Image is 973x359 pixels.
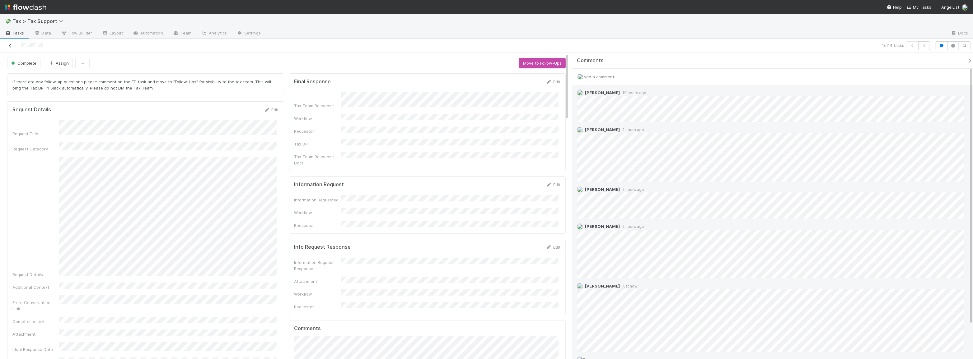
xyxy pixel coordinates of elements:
a: Layout [97,29,128,39]
div: Attachment [294,278,341,284]
img: avatar_85833754-9fc2-4f19-a44b-7938606ee299.png [577,186,583,192]
button: Assign [43,58,73,68]
div: Attachment [12,331,59,337]
button: Complete [7,58,40,68]
span: Complete [10,61,36,66]
div: Workflow [294,291,341,297]
a: Edit [546,79,560,84]
div: Request Title [12,131,59,137]
span: 1 of 14 tasks [882,42,904,48]
img: avatar_85833754-9fc2-4f19-a44b-7938606ee299.png [577,283,583,289]
a: Automation [128,29,168,39]
a: Flow Builder [56,29,97,39]
div: Help [887,4,902,10]
div: Comptroller Link [12,318,59,324]
div: Information Request Response [294,259,341,272]
img: logo-inverted-e16ddd16eac7371096b0.svg [5,2,46,12]
a: Settings [232,29,266,39]
div: Workflow [294,115,341,122]
h5: Final Response [294,79,331,85]
div: Tax Team Response - Docs [294,154,341,166]
div: Front Conversation Link [12,299,59,312]
span: [PERSON_NAME] [585,90,620,95]
span: 2 hours ago [620,127,644,132]
img: avatar_85833754-9fc2-4f19-a44b-7938606ee299.png [577,74,583,80]
a: Edit [546,182,560,187]
img: avatar_6daca87a-2c2e-4848-8ddb-62067031c24f.png [577,90,583,96]
div: Request Details [12,271,59,278]
button: Move to Follow-Ups [519,58,566,68]
div: Additional Context [12,284,59,290]
span: Tasks [5,30,24,36]
a: Team [168,29,196,39]
div: Ideal Response Date [12,346,59,352]
span: just now [620,284,638,288]
span: 19 hours ago [620,90,646,95]
img: avatar_6daca87a-2c2e-4848-8ddb-62067031c24f.png [577,127,583,133]
span: AngelList [941,5,959,10]
a: Docs [946,29,973,39]
span: [PERSON_NAME] [585,127,620,132]
a: Data [29,29,56,39]
div: Requestor [294,128,341,134]
span: [PERSON_NAME] [585,224,620,229]
span: Flow Builder [61,30,92,36]
h5: Info Request Response [294,244,351,250]
span: My Tasks [907,5,931,10]
span: 2 hours ago [620,224,644,229]
div: Request Category [12,146,59,152]
div: Workflow [294,209,341,216]
div: Tax Team Response [294,103,341,109]
span: Tax > Tax Support [12,18,66,24]
div: Requestor [294,304,341,310]
span: 2 hours ago [620,187,644,192]
a: My Tasks [907,4,931,10]
div: Requestor [294,222,341,228]
span: If there are any follow-up questions please comment on the FD task and move to "Follow-Ups" for v... [12,79,272,90]
span: 💸 [5,18,11,24]
div: Tax DRI [294,141,341,147]
h5: Request Details [12,107,51,113]
span: [PERSON_NAME] [585,187,620,192]
a: Edit [546,245,560,250]
span: Comments [577,58,604,64]
div: Information Requested [294,197,341,203]
h5: Information Request [294,182,344,188]
img: avatar_6daca87a-2c2e-4848-8ddb-62067031c24f.png [577,223,583,230]
a: Analytics [196,29,232,39]
span: Add a comment... [583,74,617,79]
a: Edit [264,107,279,112]
span: [PERSON_NAME] [585,283,620,288]
img: avatar_85833754-9fc2-4f19-a44b-7938606ee299.png [962,4,968,11]
h5: Comments [294,325,561,332]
